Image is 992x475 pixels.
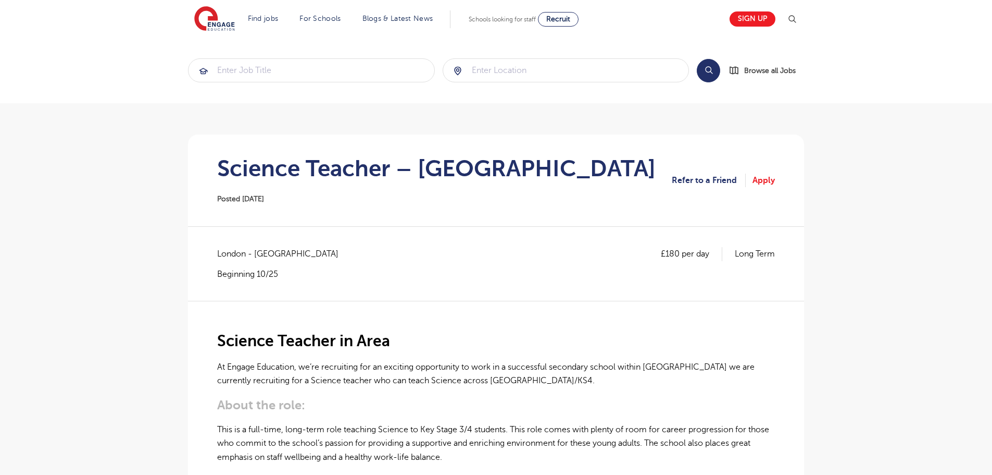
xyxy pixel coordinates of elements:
[672,174,746,187] a: Refer to a Friend
[217,423,775,464] p: This is a full-time, long-term role teaching Science to Key Stage 3/4 students. This role comes w...
[217,398,775,412] h3: About the role:
[697,59,720,82] button: Search
[443,59,689,82] input: Submit
[744,65,796,77] span: Browse all Jobs
[217,269,349,280] p: Beginning 10/25
[661,247,722,261] p: £180 per day
[752,174,775,187] a: Apply
[217,195,264,203] span: Posted [DATE]
[729,65,804,77] a: Browse all Jobs
[443,58,689,82] div: Submit
[194,6,235,32] img: Engage Education
[538,12,579,27] a: Recruit
[188,58,435,82] div: Submit
[730,11,775,27] a: Sign up
[217,247,349,261] span: London - [GEOGRAPHIC_DATA]
[546,15,570,23] span: Recruit
[735,247,775,261] p: Long Term
[362,15,433,22] a: Blogs & Latest News
[469,16,536,23] span: Schools looking for staff
[217,155,656,181] h1: Science Teacher – [GEOGRAPHIC_DATA]
[217,360,775,388] p: At Engage Education, we’re recruiting for an exciting opportunity to work in a successful seconda...
[217,332,775,350] h2: Science Teacher in Area
[248,15,279,22] a: Find jobs
[299,15,341,22] a: For Schools
[189,59,434,82] input: Submit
